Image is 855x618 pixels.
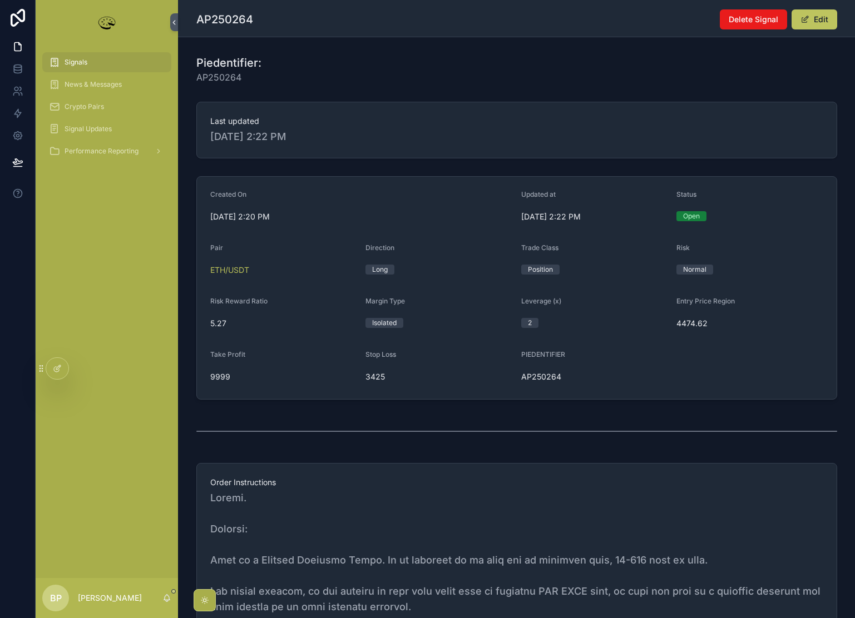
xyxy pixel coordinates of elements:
span: Updated at [521,190,556,198]
a: News & Messages [42,74,171,94]
span: Entry Price Region [676,297,735,305]
span: Last updated [210,116,823,127]
span: Created On [210,190,246,198]
span: Risk Reward Ratio [210,297,268,305]
div: Long [372,265,388,275]
span: News & Messages [65,80,122,89]
span: Signal Updates [65,124,112,133]
span: Delete Signal [729,14,778,25]
span: Take Profit [210,350,245,358]
h1: Piedentifier: [196,55,261,71]
span: Direction [365,243,394,252]
span: Margin Type [365,297,405,305]
span: Pair [210,243,223,252]
a: Signals [42,52,171,72]
span: Signals [65,58,87,67]
span: [DATE] 2:22 PM [210,129,823,144]
span: AP250264 [196,71,261,84]
span: 4474.62 [676,318,823,329]
div: Isolated [372,318,397,328]
button: Delete Signal [720,9,787,29]
a: ETH/USDT [210,265,249,276]
div: 2 [528,318,532,328]
a: Crypto Pairs [42,97,171,117]
span: 3425 [365,371,512,382]
span: 5.27 [210,318,357,329]
div: Position [528,265,553,275]
span: Stop Loss [365,350,396,358]
span: Leverage (x) [521,297,561,305]
p: [PERSON_NAME] [78,592,142,604]
span: BP [50,591,62,605]
div: Normal [683,265,706,275]
img: App logo [96,13,118,31]
span: Order Instructions [210,477,823,488]
h1: AP250264 [196,12,253,27]
span: Status [676,190,696,198]
span: Crypto Pairs [65,102,104,111]
div: scrollable content [36,44,178,176]
span: [DATE] 2:20 PM [210,211,512,222]
span: AP250264 [521,371,668,382]
span: 9999 [210,371,357,382]
div: Open [683,211,700,221]
span: Performance Reporting [65,147,139,156]
span: [DATE] 2:22 PM [521,211,668,222]
span: Trade Class [521,243,559,252]
button: Edit [792,9,837,29]
span: PIEDENTIFIER [521,350,565,358]
span: Risk [676,243,690,252]
a: Signal Updates [42,119,171,139]
a: Performance Reporting [42,141,171,161]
